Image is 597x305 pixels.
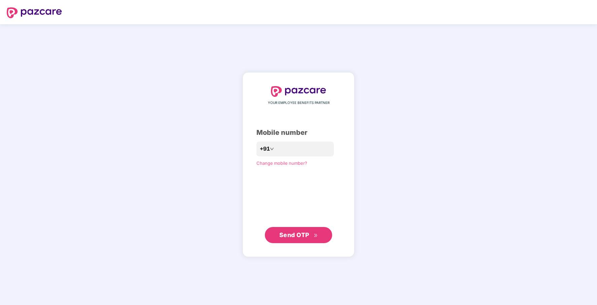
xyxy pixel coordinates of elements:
[265,227,332,243] button: Send OTPdouble-right
[260,145,270,153] span: +91
[256,160,307,166] a: Change mobile number?
[270,147,274,151] span: down
[314,233,318,238] span: double-right
[279,231,309,238] span: Send OTP
[7,7,62,18] img: logo
[268,100,329,106] span: YOUR EMPLOYEE BENEFITS PARTNER
[271,86,326,97] img: logo
[256,127,341,138] div: Mobile number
